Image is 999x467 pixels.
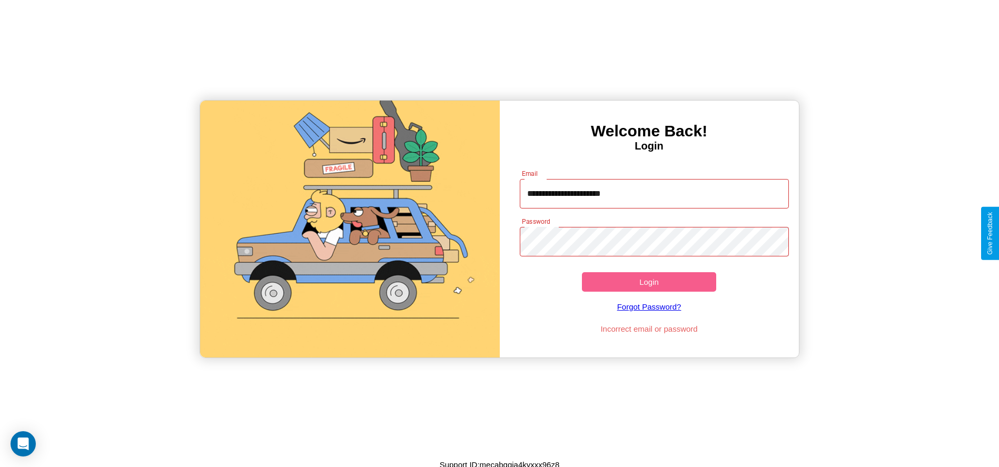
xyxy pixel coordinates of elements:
div: Open Intercom Messenger [11,431,36,456]
p: Incorrect email or password [515,322,784,336]
h3: Welcome Back! [500,122,799,140]
a: Forgot Password? [515,292,784,322]
label: Password [522,217,550,226]
div: Give Feedback [986,212,994,255]
h4: Login [500,140,799,152]
img: gif [200,101,499,357]
button: Login [582,272,717,292]
label: Email [522,169,538,178]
